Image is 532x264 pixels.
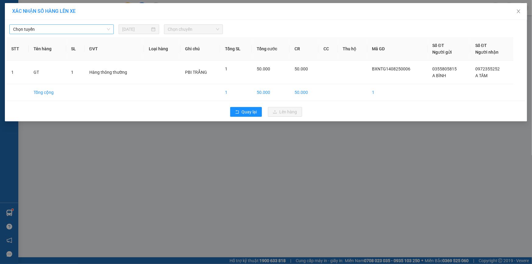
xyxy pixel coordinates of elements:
span: close [516,9,521,14]
span: A TÂM [475,73,487,78]
span: Số ĐT [433,43,444,48]
span: 50.000 [257,66,270,71]
span: A BÌNH [433,73,446,78]
td: Tổng cộng [29,84,66,101]
span: 0972355252 [475,66,500,71]
strong: NHẬN HÀNG NHANH - GIAO TỐC HÀNH [24,10,84,14]
span: rollback [235,110,239,115]
td: 50.000 [290,84,319,101]
span: 1 [225,66,227,71]
span: PBI TRẮNG [185,70,207,75]
img: logo [2,4,18,19]
td: GT [29,61,66,84]
span: 50.000 [295,66,308,71]
th: Tên hàng [29,37,66,61]
th: Tổng SL [220,37,252,61]
span: VP Nhận: Hai Bà Trưng [46,24,78,27]
td: Hàng thông thường [84,61,144,84]
span: ĐC: 720 Quốc Lộ 1A, [GEOGRAPHIC_DATA], Q12 [2,30,40,36]
th: STT [6,37,29,61]
th: Thu hộ [338,37,367,61]
th: CR [290,37,319,61]
span: BXNTG1408250006 [372,66,411,71]
span: Chọn tuyến [13,25,110,34]
span: CTY TNHH DLVT TIẾN OANH [23,3,85,9]
td: 1 [6,61,29,84]
span: ---------------------------------------------- [13,42,78,47]
input: 14/08/2025 [122,26,150,33]
strong: 1900 633 614 [41,15,67,20]
span: ĐC: [STREET_ADDRESS] BMT [46,31,88,34]
th: SL [66,37,84,61]
th: Loại hàng [144,37,180,61]
span: Số ĐT [475,43,487,48]
button: rollbackQuay lại [230,107,262,117]
span: Người nhận [475,50,498,55]
span: Quay lại [242,109,257,115]
span: ĐT: 0935371718 [46,37,67,40]
span: ĐT:0903515330 [2,37,23,40]
th: ĐVT [84,37,144,61]
span: VP Gửi: Kho 47 - Bến Xe Ngã Tư Ga [2,22,41,28]
th: Ghi chú [180,37,220,61]
td: 1 [367,84,428,101]
td: 50.000 [252,84,290,101]
th: CC [319,37,338,61]
button: Close [510,3,527,20]
th: Tổng cước [252,37,290,61]
span: Chọn chuyến [168,25,219,34]
span: 0355805815 [433,66,457,71]
th: Mã GD [367,37,428,61]
span: 1 [71,70,73,75]
span: Người gửi [433,50,452,55]
span: XÁC NHẬN SỐ HÀNG LÊN XE [12,8,76,14]
button: uploadLên hàng [268,107,302,117]
td: 1 [220,84,252,101]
